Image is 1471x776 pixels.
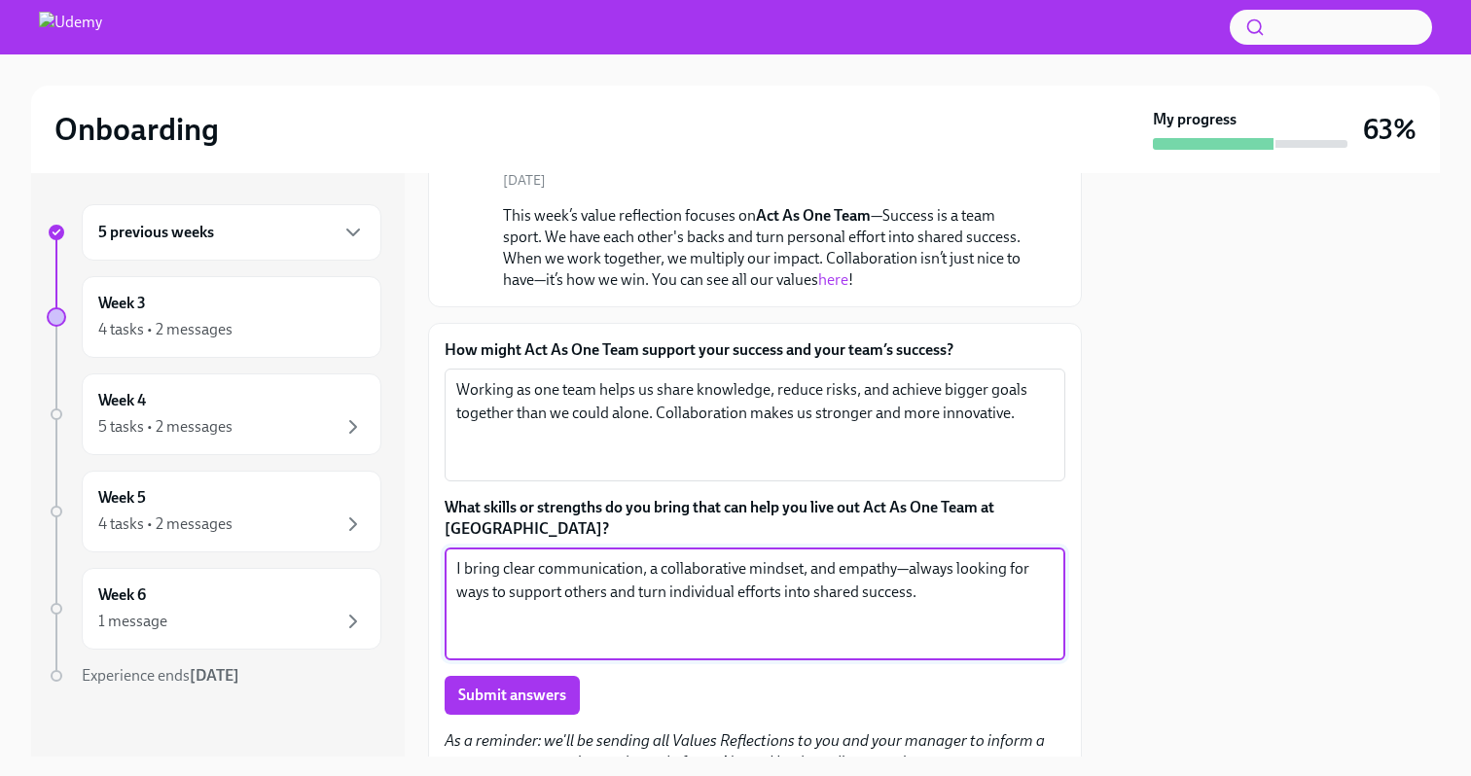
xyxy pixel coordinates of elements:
label: What skills or strengths do you bring that can help you live out Act As One Team at [GEOGRAPHIC_D... [445,497,1065,540]
div: 5 previous weeks [82,204,381,261]
textarea: Working as one team helps us share knowledge, reduce risks, and achieve bigger goals together tha... [456,378,1054,472]
h6: Week 3 [98,293,146,314]
strong: [DATE] [190,666,239,685]
h3: 63% [1363,112,1417,147]
h6: Week 5 [98,487,146,509]
a: here [818,270,848,289]
span: [DATE] [503,171,546,190]
h6: Week 6 [98,584,146,606]
h2: Onboarding [54,110,219,149]
button: Submit answers [445,676,580,715]
h6: Week 4 [98,390,146,411]
a: Week 54 tasks • 2 messages [47,471,381,552]
img: Udemy [39,12,102,43]
span: Submit answers [458,686,566,705]
strong: My progress [1153,109,1237,130]
strong: Act As One Team [756,206,871,225]
a: Week 61 message [47,568,381,650]
a: Week 34 tasks • 2 messages [47,276,381,358]
div: 1 message [98,611,167,632]
h6: 5 previous weeks [98,222,214,243]
div: 4 tasks • 2 messages [98,319,233,340]
a: Week 45 tasks • 2 messages [47,373,381,455]
div: 4 tasks • 2 messages [98,513,233,535]
textarea: I bring clear communication, a collaborative mindset, and empathy—always looking for ways to supp... [456,557,1054,651]
em: As a reminder: we'll be sending all Values Reflections to you and your manager to inform a capsto... [445,731,1045,771]
div: 5 tasks • 2 messages [98,416,233,438]
label: How might Act As One Team support your success and your team’s success? [445,339,1065,361]
p: This week’s value reflection focuses on —Success is a team sport. We have each other's backs and ... [503,205,1034,291]
span: Experience ends [82,666,239,685]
